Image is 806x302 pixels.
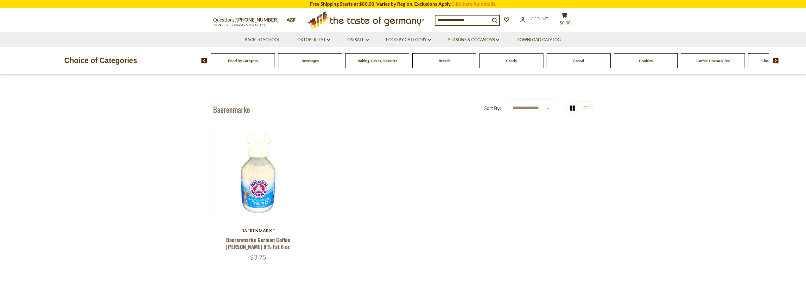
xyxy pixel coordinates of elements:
a: Download Catalog [517,36,561,43]
label: Sort By: [484,104,501,112]
a: Seasons & Occasions [448,36,499,43]
a: Click here for details. [451,1,496,7]
div: Baerenmarke [213,228,303,233]
img: next arrow [773,58,779,63]
a: Account [520,16,549,22]
span: MON - FRI, 9:00AM - 5:00PM (EST) [213,23,267,27]
a: [PHONE_NUMBER] [237,17,279,22]
a: Breads [439,58,450,63]
a: Oktoberfest [297,36,330,43]
img: Baerenmarke German Coffee Creamer 8% Fat 6 oz [213,129,303,219]
a: Food By Category [228,58,258,63]
a: Cookies [639,58,653,63]
a: Coffee, Cocoa & Tea [696,58,730,63]
a: Baking, Cakes, Desserts [358,58,397,63]
a: Back to School [245,36,280,43]
a: Candy [506,58,517,63]
a: Beverages [301,58,319,63]
a: Food By Category [386,36,431,43]
h1: Baerenmarke [213,105,250,114]
a: On Sale [347,36,369,43]
p: Questions? [213,16,283,24]
a: Chocolate & Marzipan [761,58,799,63]
span: $0.00 [560,20,571,25]
button: $0.00 [555,12,574,28]
span: $3.75 [250,253,266,261]
a: Baerenmarke German Coffee [PERSON_NAME] 8% Fat 6 oz [226,236,290,250]
span: Account [528,16,549,21]
a: Cereal [573,58,584,63]
img: previous arrow [201,58,207,63]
